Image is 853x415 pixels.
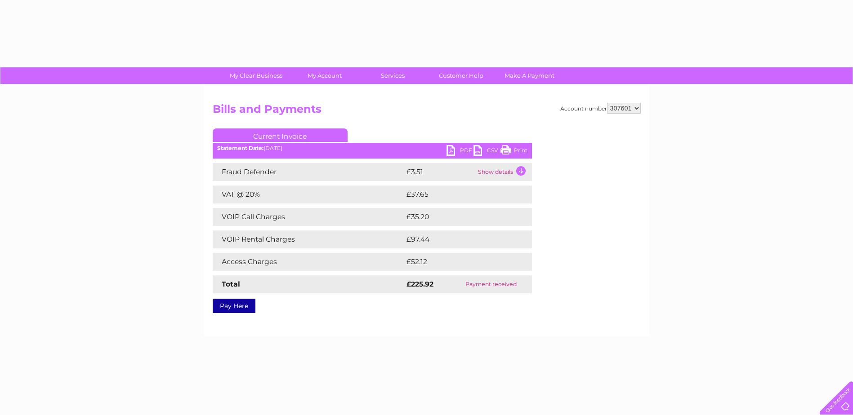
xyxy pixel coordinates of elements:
a: Print [500,145,527,158]
a: My Account [287,67,362,84]
a: CSV [473,145,500,158]
td: Fraud Defender [213,163,404,181]
td: VOIP Call Charges [213,208,404,226]
a: Services [356,67,430,84]
td: £37.65 [404,185,514,203]
a: Pay Here [213,299,255,313]
b: Statement Date: [217,145,263,151]
h2: Bills and Payments [213,103,641,120]
a: Customer Help [424,67,498,84]
div: Account number [560,103,641,114]
td: VAT @ 20% [213,185,404,203]
a: My Clear Business [219,67,293,84]
td: £3.51 [404,163,476,181]
td: Payment received [450,275,532,293]
td: Access Charges [213,253,404,271]
td: £52.12 [404,253,513,271]
td: Show details [476,163,532,181]
a: Make A Payment [492,67,567,84]
td: £97.44 [404,230,514,248]
a: PDF [447,145,473,158]
td: VOIP Rental Charges [213,230,404,248]
strong: £225.92 [406,280,433,288]
td: £35.20 [404,208,514,226]
div: [DATE] [213,145,532,151]
a: Current Invoice [213,128,348,142]
strong: Total [222,280,240,288]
